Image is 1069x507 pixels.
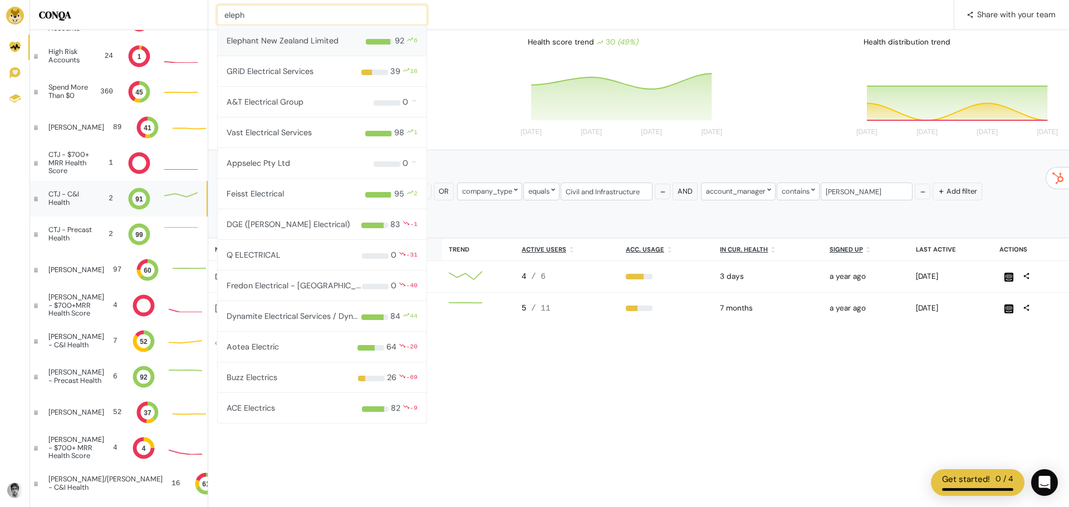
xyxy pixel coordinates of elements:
button: Buzz Electrics 26 -69 [217,362,427,393]
div: [PERSON_NAME] [48,266,104,274]
h5: CONQA [39,9,199,21]
div: 84 [390,301,400,331]
div: Aotea Electric [227,332,279,362]
span: / 6 [531,272,546,281]
div: 18 [410,56,418,86]
div: Feisst Electrical [227,179,284,209]
div: [PERSON_NAME] - Precast Health [48,368,104,385]
div: Open Intercom Messenger [1031,469,1058,496]
button: And [673,183,698,200]
tspan: [DATE] [916,129,938,136]
button: Dynamite Electrical Services / Dynamite Group 84 44 [217,301,427,332]
span: ‹ [215,338,217,348]
div: Appselec Pty Ltd [227,148,290,178]
div: Q ELECTRICAL [227,240,281,270]
div: contains [777,183,820,200]
button: Aotea Electric 64 -20 [217,332,427,362]
u: Signed up [830,245,863,253]
div: 4 [522,271,612,283]
button: Add filter [933,183,982,200]
nav: page navigation [208,333,1069,352]
a: CTJ - C&I Health 2 91 [30,181,208,216]
a: CTJ - $700+ MRR Health Score 1 [30,145,208,181]
div: 67% [626,274,707,279]
div: 30 [596,37,638,48]
div: 2 [414,179,418,209]
th: Trend [442,238,515,261]
a: [PERSON_NAME] 52 37 [30,395,208,430]
div: 44 [410,301,418,331]
a: CTJ - Precast Health 2 99 [30,216,208,252]
button: Feisst Electrical 95 2 [217,179,427,209]
tspan: [DATE] [1037,129,1058,136]
div: CTJ - $700+ MRR Health Score [48,151,96,175]
div: Buzz Electrics [227,362,277,392]
div: 83 [390,209,400,239]
div: -20 [406,332,418,362]
div: [PERSON_NAME] - $700+ MRR Health Score [48,436,104,460]
div: 52 [113,407,121,417]
div: CTJ - Precast Health [48,226,92,242]
div: -69 [406,362,418,392]
input: Search for company... [217,5,427,25]
button: A&T Electrical Group 0 [217,87,427,117]
div: Vast Electrical Services [227,117,312,147]
div: 95 [394,179,404,209]
div: 92 [395,26,404,56]
img: Brand [6,7,24,24]
div: [PERSON_NAME] - C&I Health [48,333,104,349]
div: 2024-05-31 08:05am [830,271,903,282]
div: 6 [113,371,117,382]
div: 2025-08-18 10:50am [916,271,986,282]
a: [PERSON_NAME] 97 60 [30,252,208,288]
div: 0 [403,148,408,178]
div: 24 [101,51,113,61]
div: 4 [113,442,117,453]
div: 2 [99,193,113,204]
div: 360 [100,86,113,97]
button: Appselec Pty Ltd 0 [217,148,427,179]
div: 2025-01-20 12:00am [720,303,816,314]
button: Q ELECTRICAL 0 -31 [217,240,427,270]
div: Bad Non-Spec Accounts [48,8,94,32]
div: Fredon Electrical - [GEOGRAPHIC_DATA] [227,270,362,301]
button: DGE ([PERSON_NAME] Electrical) 83 -1 [217,209,427,240]
div: 4 [113,300,117,311]
th: Name [208,238,333,261]
span: / 11 [531,304,551,313]
div: 0 [403,87,408,117]
div: account_manager [701,183,776,200]
u: Acc. Usage [626,245,664,253]
button: Fredon Electrical - [GEOGRAPHIC_DATA] 0 -40 [217,270,427,301]
div: -40 [406,270,418,301]
span: Or [439,186,449,196]
div: 98 [394,117,404,147]
span: And [678,186,693,196]
div: Get started! [942,473,990,486]
div: 0 [391,270,396,301]
div: equals [523,183,560,200]
a: [PERSON_NAME] - C&I Health 7 52 [30,323,208,359]
div: 16 [171,478,180,489]
tspan: [DATE] [521,129,542,136]
div: 0 [391,240,396,270]
u: Active users [522,245,566,253]
button: GRiD Electrical Services 39 18 [217,56,427,87]
div: ACE Electrics [227,393,275,423]
div: CTJ - C&I Health [48,190,90,206]
div: Health score trend [519,32,729,52]
div: 97 [113,264,121,275]
div: 6 [414,26,418,56]
div: company_type [457,183,522,200]
a: [PERSON_NAME] - $700+MRR Health Score 4 [30,288,208,323]
div: 82 [391,393,400,423]
tspan: [DATE] [641,129,662,136]
button: Vast Electrical Services 98 1 [217,117,427,148]
div: 7 [113,336,117,346]
div: DGE ([PERSON_NAME] Electrical) [227,209,350,239]
div: 64 [386,332,396,362]
img: Avatar [7,483,23,498]
a: [PERSON_NAME]/[PERSON_NAME] - C&I Health 16 61 [30,466,208,501]
div: Health distribution trend [855,32,1065,52]
div: -31 [406,240,418,270]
